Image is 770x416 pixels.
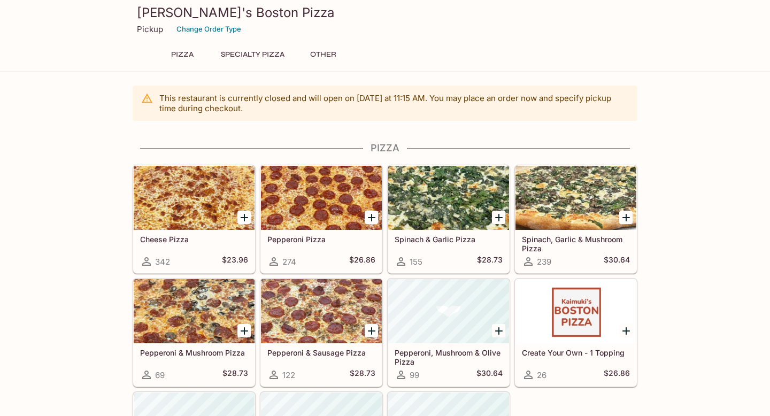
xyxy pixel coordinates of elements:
[137,4,633,21] h3: [PERSON_NAME]'s Boston Pizza
[395,348,503,366] h5: Pepperoni, Mushroom & Olive Pizza
[261,166,382,230] div: Pepperoni Pizza
[388,165,510,273] a: Spinach & Garlic Pizza155$28.73
[388,279,510,387] a: Pepperoni, Mushroom & Olive Pizza99$30.64
[155,257,170,267] span: 342
[388,279,509,343] div: Pepperoni, Mushroom & Olive Pizza
[267,348,375,357] h5: Pepperoni & Sausage Pizza
[349,255,375,268] h5: $26.86
[476,368,503,381] h5: $30.64
[134,279,255,343] div: Pepperoni & Mushroom Pizza
[515,165,637,273] a: Spinach, Garlic & Mushroom Pizza239$30.64
[492,324,505,337] button: Add Pepperoni, Mushroom & Olive Pizza
[537,370,546,380] span: 26
[410,370,419,380] span: 99
[477,255,503,268] h5: $28.73
[515,279,636,343] div: Create Your Own - 1 Topping
[619,211,633,224] button: Add Spinach, Garlic & Mushroom Pizza
[388,166,509,230] div: Spinach & Garlic Pizza
[222,255,248,268] h5: $23.96
[515,279,637,387] a: Create Your Own - 1 Topping26$26.86
[237,211,251,224] button: Add Cheese Pizza
[282,257,296,267] span: 274
[260,279,382,387] a: Pepperoni & Sausage Pizza122$28.73
[237,324,251,337] button: Add Pepperoni & Mushroom Pizza
[215,47,290,62] button: Specialty Pizza
[133,165,255,273] a: Cheese Pizza342$23.96
[261,279,382,343] div: Pepperoni & Sausage Pizza
[172,21,246,37] button: Change Order Type
[133,279,255,387] a: Pepperoni & Mushroom Pizza69$28.73
[492,211,505,224] button: Add Spinach & Garlic Pizza
[522,235,630,252] h5: Spinach, Garlic & Mushroom Pizza
[395,235,503,244] h5: Spinach & Garlic Pizza
[537,257,551,267] span: 239
[158,47,206,62] button: Pizza
[155,370,165,380] span: 69
[137,24,163,34] p: Pickup
[134,166,255,230] div: Cheese Pizza
[604,255,630,268] h5: $30.64
[260,165,382,273] a: Pepperoni Pizza274$26.86
[267,235,375,244] h5: Pepperoni Pizza
[619,324,633,337] button: Add Create Your Own - 1 Topping
[140,348,248,357] h5: Pepperoni & Mushroom Pizza
[282,370,295,380] span: 122
[410,257,422,267] span: 155
[299,47,347,62] button: Other
[140,235,248,244] h5: Cheese Pizza
[522,348,630,357] h5: Create Your Own - 1 Topping
[159,93,629,113] p: This restaurant is currently closed and will open on [DATE] at 11:15 AM . You may place an order ...
[604,368,630,381] h5: $26.86
[133,142,637,154] h4: Pizza
[350,368,375,381] h5: $28.73
[365,211,378,224] button: Add Pepperoni Pizza
[365,324,378,337] button: Add Pepperoni & Sausage Pizza
[222,368,248,381] h5: $28.73
[515,166,636,230] div: Spinach, Garlic & Mushroom Pizza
